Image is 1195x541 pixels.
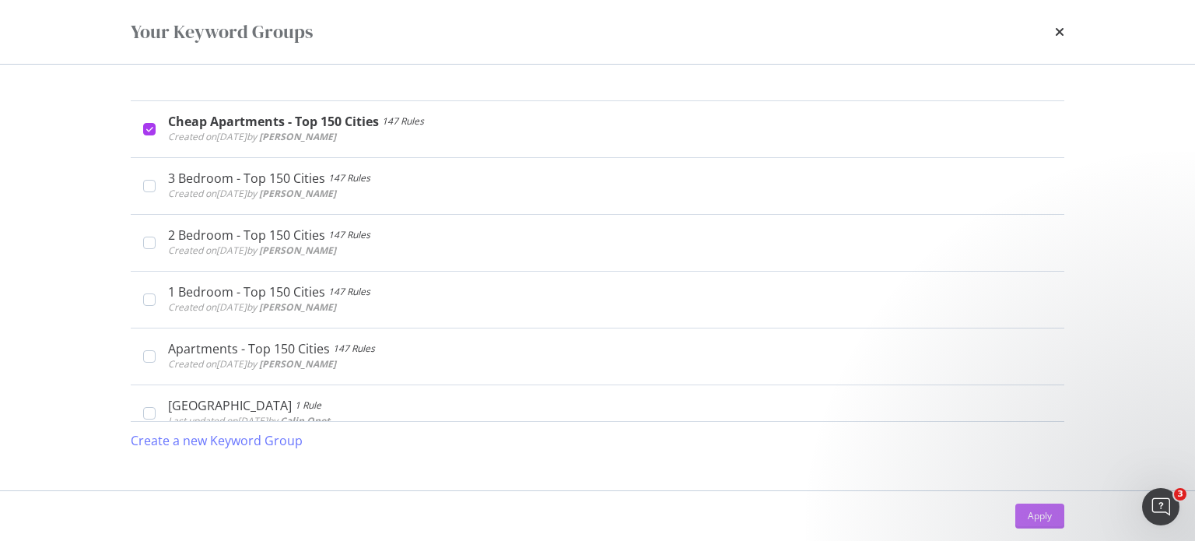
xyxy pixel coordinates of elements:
div: 147 Rules [328,227,370,243]
iframe: Intercom live chat [1142,488,1179,525]
div: 147 Rules [328,284,370,300]
div: Apartments - Top 150 Cities [168,341,330,357]
span: Last updated on [DATE] by [168,414,330,427]
div: 1 Bedroom - Top 150 Cities [168,284,325,300]
span: Created on [DATE] by [168,300,336,314]
b: [PERSON_NAME] [259,357,336,371]
div: 147 Rules [382,114,424,129]
b: [PERSON_NAME] [259,300,336,314]
div: 3 Bedroom - Top 150 Cities [168,170,325,186]
b: Calin Onet [280,414,330,427]
span: 3 [1174,488,1186,501]
b: [PERSON_NAME] [259,130,336,143]
div: Create a new Keyword Group [131,432,303,450]
div: 1 Rule [295,398,321,413]
span: Created on [DATE] by [168,357,336,371]
button: Apply [1015,504,1064,529]
button: Create a new Keyword Group [131,422,303,459]
span: Created on [DATE] by [168,130,336,143]
div: Cheap Apartments - Top 150 Cities [168,114,379,129]
div: 147 Rules [333,341,375,357]
b: [PERSON_NAME] [259,187,336,200]
div: 2 Bedroom - Top 150 Cities [168,227,325,243]
div: Your Keyword Groups [131,19,313,45]
b: [PERSON_NAME] [259,244,336,257]
span: Created on [DATE] by [168,244,336,257]
span: Created on [DATE] by [168,187,336,200]
div: Apply [1028,509,1052,522]
div: [GEOGRAPHIC_DATA] [168,398,292,413]
div: times [1055,19,1064,45]
div: 147 Rules [328,170,370,186]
